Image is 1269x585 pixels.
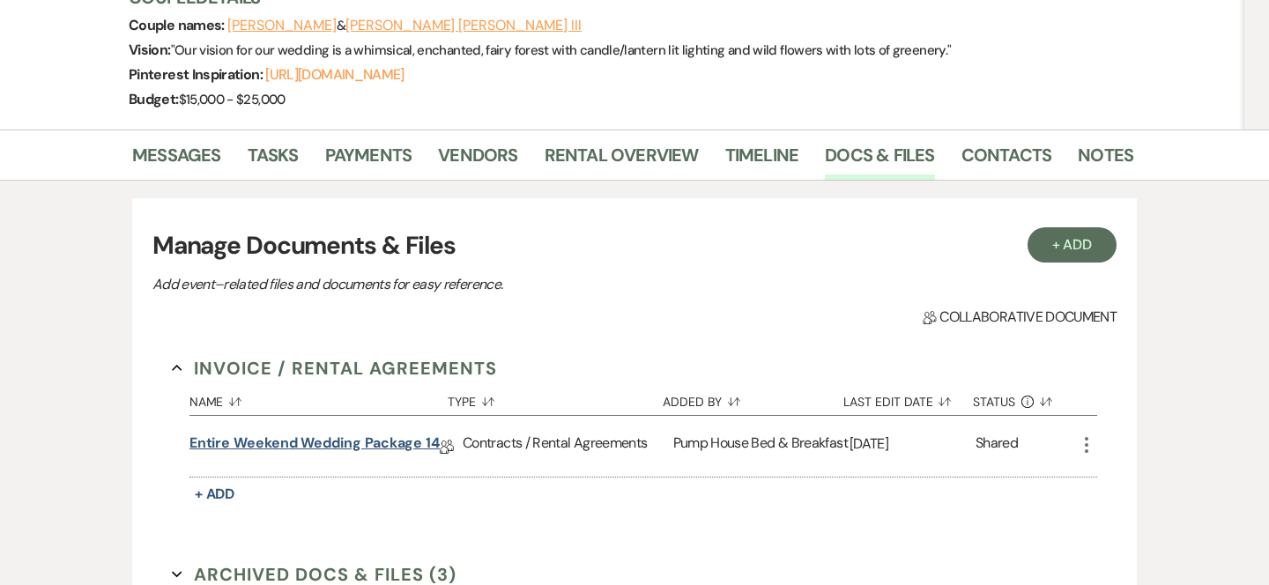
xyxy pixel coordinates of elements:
button: Invoice / Rental Agreements [172,355,497,381]
button: [PERSON_NAME] [227,19,337,33]
a: Rental Overview [545,141,699,180]
button: Last Edit Date [843,381,973,415]
a: Notes [1078,141,1133,180]
span: Collaborative document [923,307,1117,328]
span: + Add [195,485,235,503]
div: Pump House Bed & Breakfast [673,416,850,477]
button: + Add [189,482,241,507]
span: $15,000 - $25,000 [179,91,286,108]
button: Type [448,381,663,415]
span: & [227,17,582,34]
span: Status [973,396,1015,408]
a: Docs & Files [825,141,934,180]
span: Budget: [129,90,179,108]
span: Couple names: [129,16,227,34]
span: " Our vision for our wedding is a whimsical, enchanted, fairy forest with candle/lantern lit ligh... [171,41,952,59]
a: Timeline [725,141,799,180]
button: + Add [1028,227,1117,263]
p: Add event–related files and documents for easy reference. [152,273,769,296]
a: Messages [132,141,221,180]
a: Payments [325,141,412,180]
h3: Manage Documents & Files [152,227,1117,264]
div: Shared [976,433,1018,460]
button: [PERSON_NAME] [PERSON_NAME] III [345,19,582,33]
button: Status [973,381,1076,415]
a: Entire Weekend Wedding Package 14 [189,433,440,460]
p: [DATE] [850,433,976,455]
a: Contacts [961,141,1052,180]
a: Vendors [438,141,517,180]
span: Pinterest Inspiration: [129,65,265,84]
span: Vision: [129,41,171,59]
a: Tasks [248,141,299,180]
div: Contracts / Rental Agreements [463,416,672,477]
button: Added By [663,381,843,415]
button: Name [189,381,448,415]
a: [URL][DOMAIN_NAME] [265,65,404,84]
